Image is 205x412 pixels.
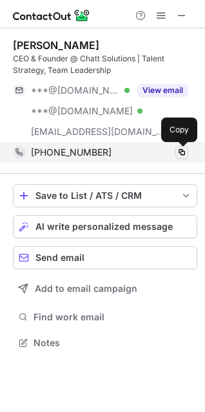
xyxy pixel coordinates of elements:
[34,337,192,349] span: Notes
[31,126,165,138] span: [EMAIL_ADDRESS][DOMAIN_NAME]
[31,105,133,117] span: ***@[DOMAIN_NAME]
[35,252,84,263] span: Send email
[31,147,112,158] span: [PHONE_NUMBER]
[13,215,197,238] button: AI write personalized message
[13,8,90,23] img: ContactOut v5.3.10
[35,191,175,201] div: Save to List / ATS / CRM
[35,221,173,232] span: AI write personalized message
[13,184,197,207] button: save-profile-one-click
[137,84,188,97] button: Reveal Button
[13,53,197,76] div: CEO & Founder @ Chatt Solutions | Talent Strategy, Team Leadership
[13,334,197,352] button: Notes
[13,39,99,52] div: [PERSON_NAME]
[35,283,137,294] span: Add to email campaign
[34,311,192,323] span: Find work email
[13,246,197,269] button: Send email
[31,85,120,96] span: ***@[DOMAIN_NAME]
[13,308,197,326] button: Find work email
[13,277,197,300] button: Add to email campaign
